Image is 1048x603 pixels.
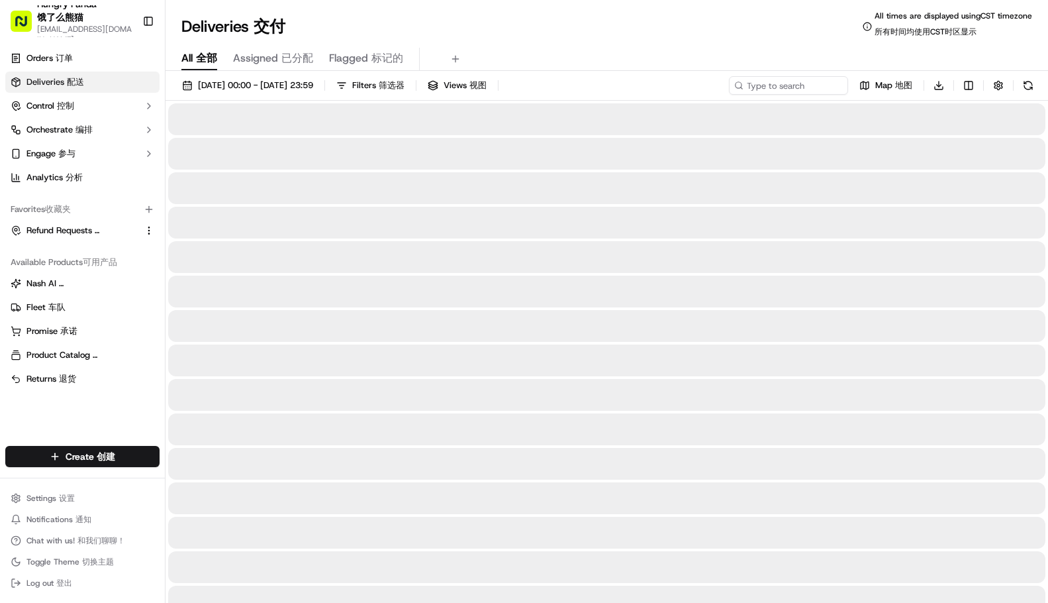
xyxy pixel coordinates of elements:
span: Log out [26,578,72,588]
span: 可用产品 [83,256,117,268]
button: Notifications 通知 [5,510,160,529]
button: Product Catalog 产品目录 [5,345,160,366]
span: 控制 [57,100,74,111]
span: Nash AI [26,278,110,290]
span: Refund Requests [26,225,110,237]
button: Filters 筛选器 [330,76,410,95]
span: 已分配 [281,51,313,65]
span: Deliveries [26,76,84,88]
a: Refund Requests 退款请求 [11,225,138,237]
a: Product Catalog 产品目录 [11,349,154,361]
span: 配送 [67,76,84,87]
span: 标记的 [371,51,403,65]
button: Control 控制 [5,95,160,117]
button: Log out 登出 [5,574,160,592]
span: 交付 [254,16,285,37]
span: Engage [26,148,75,160]
span: 承诺 [60,325,77,337]
span: Flagged [329,50,403,66]
div: Favorites [5,199,160,220]
button: Orchestrate 编排 [5,119,160,140]
button: Toggle Theme 切换主题 [5,553,160,571]
span: Filters [352,80,405,91]
span: 视图 [469,80,487,91]
a: Orders 订单 [5,48,160,69]
button: Create 创建 [5,446,160,467]
span: Control [26,100,74,112]
span: Analytics [26,172,83,184]
span: Chat with us! [26,535,125,546]
span: 订单 [56,52,73,64]
button: Settings 设置 [5,489,160,508]
span: 收藏夹 [45,203,71,215]
span: Product Catalog [26,349,110,361]
div: Available Products [5,252,160,273]
span: Fleet [26,301,66,313]
input: Type to search [729,76,848,95]
span: Create [66,450,115,463]
span: Views [444,80,487,91]
button: Engage 参与 [5,143,160,164]
span: Promise [26,325,77,337]
a: Returns 退货 [11,373,154,385]
span: 车队 [48,301,66,313]
span: 编排 [75,124,93,135]
span: 和我们聊聊！ [77,535,125,546]
span: 饿了么熊猫 [37,11,83,23]
span: Map [875,80,912,91]
span: 参与 [58,148,75,159]
button: [EMAIL_ADDRESS][DOMAIN_NAME] [37,24,132,45]
a: Promise 承诺 [11,325,154,337]
span: [DATE] 00:00 - [DATE] 23:59 [198,80,313,91]
a: Analytics 分析 [5,167,160,188]
span: All times are displayed using CST timezone [875,11,1032,42]
span: Returns [26,373,76,385]
span: 纳什人工智能 [59,278,111,289]
span: Orchestrate [26,124,93,136]
button: Refresh [1019,76,1037,95]
a: Deliveries 配送 [5,72,160,93]
span: Toggle Theme [26,557,114,567]
span: 切换主题 [82,557,114,567]
button: Hungry Panda 饿了么熊猫[EMAIL_ADDRESS][DOMAIN_NAME] [5,5,137,37]
button: Fleet 车队 [5,297,160,318]
a: Nash AI 纳什人工智能 [11,278,154,290]
span: Assigned [233,50,313,66]
button: [DATE] 00:00 - [DATE] 23:59 [176,76,319,95]
span: 登出 [56,578,72,588]
span: Notifications [26,514,91,525]
span: Settings [26,493,75,504]
button: Nash AI 纳什人工智能 [5,273,160,294]
span: 分析 [66,172,83,183]
span: Orders [26,52,73,64]
a: Fleet 车队 [11,301,154,313]
button: Returns 退货 [5,368,160,390]
span: 退货 [59,373,76,384]
button: Map 地图 [853,76,918,95]
span: 地图 [895,80,912,91]
span: All [181,50,217,66]
button: Views 视图 [422,76,493,95]
h1: Deliveries [181,16,285,37]
button: Chat with us! 和我们聊聊！ [5,531,160,550]
span: 全部 [196,51,217,65]
span: 设置 [59,493,75,504]
button: Promise 承诺 [5,321,160,342]
span: 筛选器 [379,80,405,91]
span: 所有时间均使用CST时区显示 [875,27,977,37]
button: Refund Requests 退款请求 [5,220,160,241]
span: 通知 [75,514,91,525]
span: 创建 [97,451,115,463]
